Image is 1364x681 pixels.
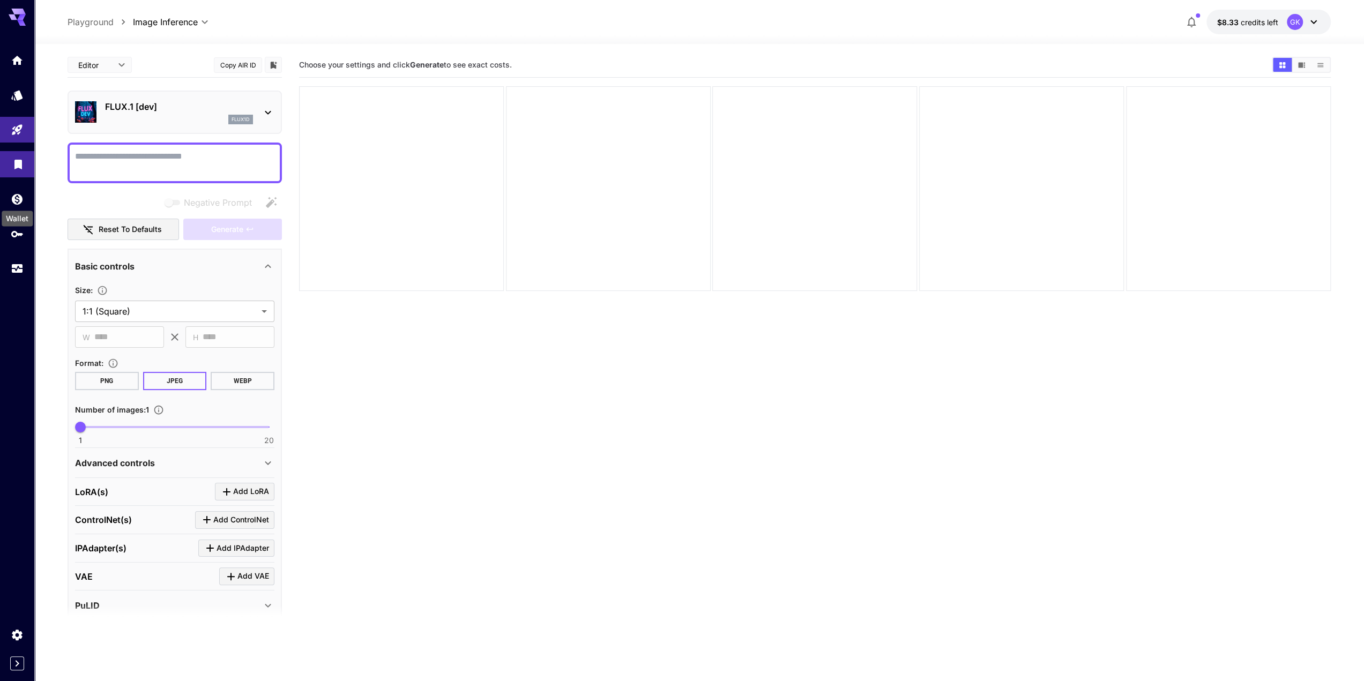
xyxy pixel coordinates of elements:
button: Adjust the dimensions of the generated image by specifying its width and height in pixels, or sel... [93,285,112,296]
div: Advanced controls [75,450,274,476]
p: ControlNet(s) [75,513,132,526]
button: Specify how many images to generate in a single request. Each image generation will be charged se... [149,405,168,415]
button: $8.33091GK [1206,10,1331,34]
b: Generate [410,60,444,69]
div: Home [11,54,24,67]
p: LoRA(s) [75,485,108,498]
span: 1:1 (Square) [83,305,257,318]
span: Add ControlNet [213,513,269,527]
div: Wallet [11,192,24,206]
span: Editor [78,59,111,71]
button: Add to library [269,58,278,71]
span: Add IPAdapter [217,542,269,555]
span: 1 [79,435,82,446]
div: Library [12,155,25,168]
div: Show media in grid viewShow media in video viewShow media in list view [1272,57,1331,73]
span: $8.33 [1217,18,1241,27]
a: Playground [68,16,114,28]
div: Basic controls [75,253,274,279]
button: Choose the file format for the output image. [103,358,123,369]
span: 20 [264,435,274,446]
span: H [193,331,198,343]
div: Usage [11,262,24,275]
div: Settings [11,628,24,641]
button: Click to add IPAdapter [198,540,274,557]
span: Image Inference [133,16,198,28]
div: API Keys [11,227,24,241]
button: Show media in list view [1311,58,1330,72]
span: Negative Prompt [184,196,252,209]
button: Reset to defaults [68,219,179,241]
button: JPEG [143,372,207,390]
span: Add LoRA [233,485,269,498]
span: Format : [75,358,103,368]
button: Show media in grid view [1273,58,1292,72]
span: Choose your settings and click to see exact costs. [299,60,512,69]
span: credits left [1241,18,1278,27]
span: Add VAE [237,570,269,583]
div: PuLID [75,593,274,618]
button: Click to add LoRA [215,483,274,500]
div: Wallet [2,211,33,226]
span: Negative prompts are not compatible with the selected model. [162,196,260,209]
span: Number of images : 1 [75,405,149,414]
p: IPAdapter(s) [75,542,126,555]
p: Advanced controls [75,457,155,469]
nav: breadcrumb [68,16,133,28]
p: flux1d [232,116,250,123]
p: PuLID [75,599,100,612]
span: Size : [75,286,93,295]
div: $8.33091 [1217,17,1278,28]
p: Basic controls [75,260,135,273]
p: FLUX.1 [dev] [105,100,253,113]
div: FLUX.1 [dev]flux1d [75,96,274,129]
span: W [83,331,90,343]
button: Click to add VAE [219,567,274,585]
div: Playground [11,120,24,133]
button: Click to add ControlNet [195,511,274,529]
button: PNG [75,372,139,390]
div: Models [11,85,24,99]
button: Copy AIR ID [214,57,262,73]
p: VAE [75,570,93,583]
div: GK [1287,14,1303,30]
button: Show media in video view [1292,58,1311,72]
button: Expand sidebar [10,656,24,670]
button: WEBP [211,372,274,390]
